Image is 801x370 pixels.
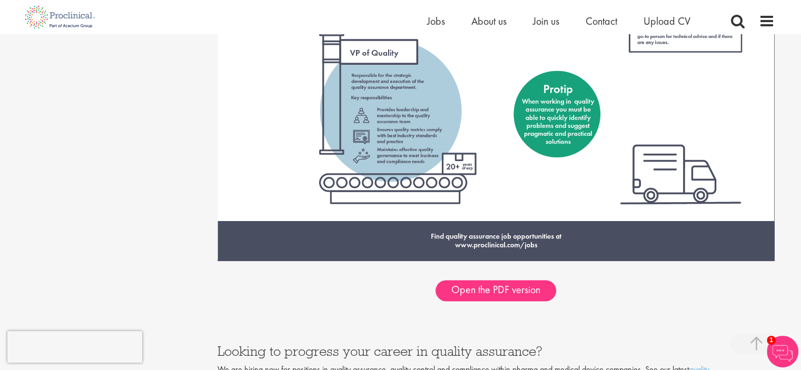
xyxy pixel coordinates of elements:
span: 1 [767,336,776,345]
a: Upload CV [644,14,690,28]
a: Open the PDF version [436,280,556,301]
h3: Looking to progress your career in quality assurance? [217,344,727,358]
img: Chatbot [767,336,798,367]
a: About us [471,14,507,28]
a: Join us [533,14,559,28]
a: Jobs [427,14,445,28]
a: Contact [586,14,617,28]
iframe: reCAPTCHA [7,331,142,363]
